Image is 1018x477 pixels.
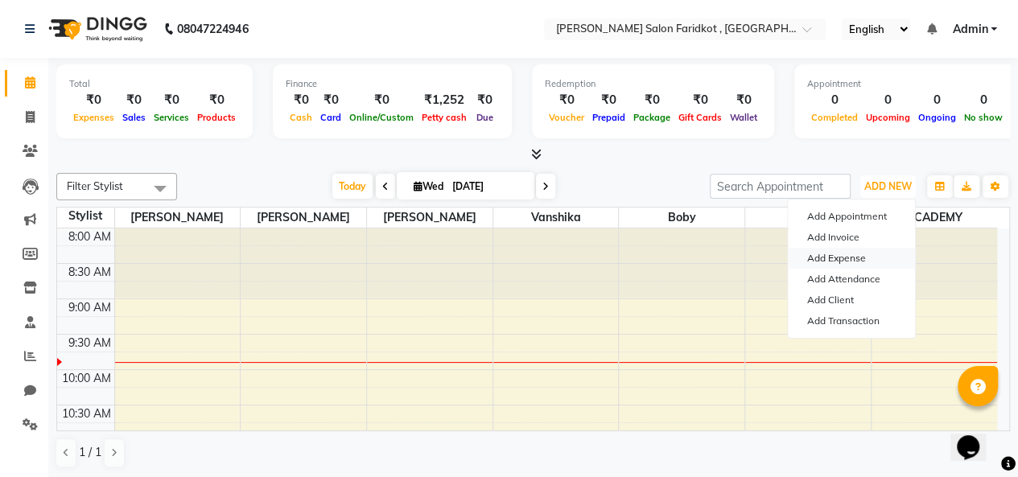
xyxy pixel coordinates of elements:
input: Search Appointment [710,174,851,199]
div: ₹0 [629,91,674,109]
div: Stylist [57,208,114,224]
span: vanshika [493,208,619,228]
a: Add Invoice [788,227,915,248]
span: raman [745,208,871,228]
div: 10:00 AM [59,370,114,387]
div: 9:00 AM [65,299,114,316]
span: Filter Stylist [67,179,123,192]
span: Ongoing [914,112,960,123]
div: ₹0 [545,91,588,109]
span: Petty cash [418,112,471,123]
div: 10:30 AM [59,405,114,422]
div: ₹0 [726,91,761,109]
span: [PERSON_NAME] [115,208,241,228]
input: 2025-09-03 [447,175,528,199]
div: ₹0 [118,91,150,109]
span: ADD NEW [864,180,912,192]
img: logo [41,6,151,51]
div: ₹0 [286,91,316,109]
div: 0 [914,91,960,109]
span: 1 / 1 [79,444,101,461]
span: Gift Cards [674,112,726,123]
a: Add Transaction [788,310,915,331]
div: Finance [286,77,499,91]
div: 8:30 AM [65,264,114,281]
div: ₹0 [674,91,726,109]
span: Today [332,174,373,199]
span: No show [960,112,1007,123]
div: ₹0 [193,91,240,109]
div: ₹1,252 [418,91,471,109]
div: ₹0 [345,91,418,109]
span: Package [629,112,674,123]
span: Wed [410,180,447,192]
div: 0 [960,91,1007,109]
span: [PERSON_NAME] [367,208,493,228]
div: Total [69,77,240,91]
span: [PERSON_NAME] [241,208,366,228]
span: Cash [286,112,316,123]
a: Add Expense [788,248,915,269]
span: Card [316,112,345,123]
iframe: chat widget [950,413,1002,461]
div: ₹0 [471,91,499,109]
span: Sales [118,112,150,123]
span: Admin [952,21,987,38]
a: Add Client [788,290,915,310]
span: Upcoming [862,112,914,123]
button: ADD NEW [860,175,916,198]
a: Add Attendance [788,269,915,290]
span: Services [150,112,193,123]
div: 9:30 AM [65,335,114,352]
div: 0 [862,91,914,109]
div: 0 [807,91,862,109]
span: boby [619,208,744,228]
div: ₹0 [69,91,118,109]
div: ₹0 [316,91,345,109]
div: Redemption [545,77,761,91]
button: Add Appointment [788,206,915,227]
div: ₹0 [150,91,193,109]
div: ₹0 [588,91,629,109]
span: Online/Custom [345,112,418,123]
div: Appointment [807,77,1007,91]
div: 8:00 AM [65,228,114,245]
span: Products [193,112,240,123]
span: Completed [807,112,862,123]
b: 08047224946 [177,6,248,51]
span: Prepaid [588,112,629,123]
span: ACADEMY [872,208,997,228]
span: Wallet [726,112,761,123]
span: Voucher [545,112,588,123]
span: Expenses [69,112,118,123]
span: Due [472,112,497,123]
